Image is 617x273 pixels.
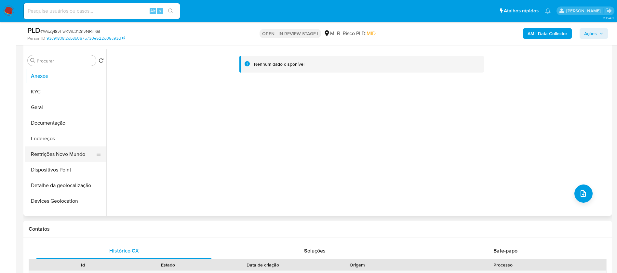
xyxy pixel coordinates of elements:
[25,115,106,131] button: Documentação
[47,35,125,41] a: 93c91808f2db3b067b730e522d05c93d
[605,7,612,14] a: Sair
[40,28,100,34] span: # WxZyI8vFwKWL312nvNRiF6iI
[528,28,567,39] b: AML Data Collector
[25,193,106,209] button: Devices Geolocation
[25,209,106,225] button: Lista Interna
[304,247,326,254] span: Soluções
[584,28,597,39] span: Ações
[25,146,101,162] button: Restrições Novo Mundo
[99,58,104,65] button: Retornar ao pedido padrão
[37,58,93,64] input: Procurar
[25,84,106,100] button: KYC
[523,28,572,39] button: AML Data Collector
[27,25,40,35] b: PLD
[150,8,155,14] span: Alt
[27,35,45,41] b: Person ID
[504,7,539,14] span: Atalhos rápidos
[254,61,304,67] div: Nenhum dado disponível
[25,131,106,146] button: Endereços
[30,58,35,63] button: Procurar
[130,262,206,268] div: Estado
[109,247,139,254] span: Histórico CX
[25,100,106,115] button: Geral
[159,8,161,14] span: s
[566,8,603,14] p: weverton.gomes@mercadopago.com.br
[493,247,517,254] span: Bate-papo
[164,7,177,16] button: search-icon
[215,262,310,268] div: Data de criação
[405,262,602,268] div: Processo
[29,226,607,232] h1: Contatos
[25,178,106,193] button: Detalhe da geolocalização
[260,29,321,38] p: OPEN - IN REVIEW STAGE I
[580,28,608,39] button: Ações
[319,262,396,268] div: Origem
[545,8,551,14] a: Notificações
[24,7,180,15] input: Pesquise usuários ou casos...
[25,162,106,178] button: Dispositivos Point
[367,30,376,37] span: MID
[25,68,106,84] button: Anexos
[45,262,121,268] div: Id
[574,184,593,203] button: upload-file
[603,15,614,20] span: 3.154.0
[324,30,340,37] div: MLB
[343,30,376,37] span: Risco PLD:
